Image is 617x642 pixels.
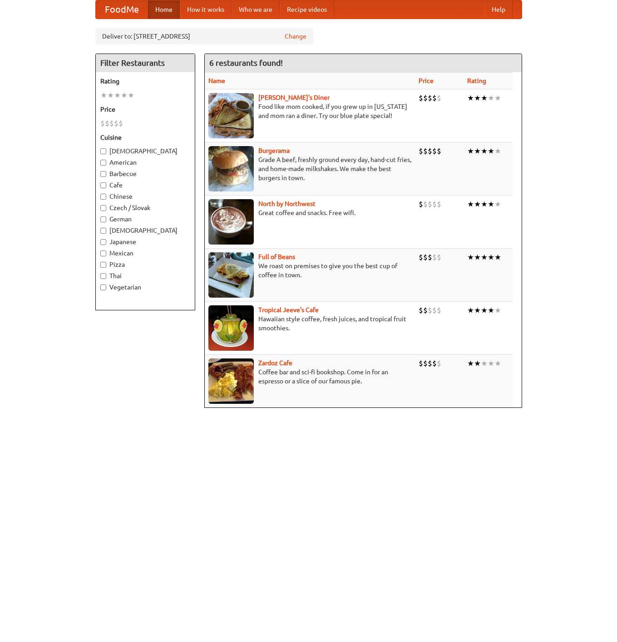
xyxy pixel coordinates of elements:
[258,147,290,154] a: Burgerama
[100,216,106,222] input: German
[428,146,432,156] li: $
[100,105,190,114] h5: Price
[423,305,428,315] li: $
[474,93,481,103] li: ★
[419,358,423,368] li: $
[481,305,488,315] li: ★
[428,252,432,262] li: $
[280,0,334,19] a: Recipe videos
[100,147,190,156] label: [DEMOGRAPHIC_DATA]
[100,226,190,235] label: [DEMOGRAPHIC_DATA]
[467,199,474,209] li: ★
[208,199,254,245] img: north.jpg
[474,305,481,315] li: ★
[208,102,411,120] p: Food like mom cooked, if you grew up in [US_STATE] and mom ran a diner. Try our blue plate special!
[100,203,190,212] label: Czech / Slovak
[100,194,106,200] input: Chinese
[467,305,474,315] li: ★
[100,133,190,142] h5: Cuisine
[100,148,106,154] input: [DEMOGRAPHIC_DATA]
[285,32,306,41] a: Change
[100,239,106,245] input: Japanese
[488,146,494,156] li: ★
[208,155,411,182] p: Grade A beef, freshly ground every day, hand-cut fries, and home-made milkshakes. We make the bes...
[258,94,330,101] a: [PERSON_NAME]'s Diner
[100,182,106,188] input: Cafe
[488,199,494,209] li: ★
[428,199,432,209] li: $
[100,158,190,167] label: American
[95,28,313,44] div: Deliver to: [STREET_ADDRESS]
[100,273,106,279] input: Thai
[96,0,148,19] a: FoodMe
[114,90,121,100] li: ★
[100,250,106,256] input: Mexican
[488,305,494,315] li: ★
[419,252,423,262] li: $
[494,93,501,103] li: ★
[494,199,501,209] li: ★
[128,90,134,100] li: ★
[419,305,423,315] li: $
[100,262,106,268] input: Pizza
[100,205,106,211] input: Czech / Slovak
[208,146,254,191] img: burgerama.jpg
[437,252,441,262] li: $
[258,359,292,367] a: Zardoz Cafe
[481,252,488,262] li: ★
[208,208,411,217] p: Great coffee and snacks. Free wifi.
[494,252,501,262] li: ★
[432,358,437,368] li: $
[419,146,423,156] li: $
[494,305,501,315] li: ★
[488,252,494,262] li: ★
[428,358,432,368] li: $
[100,260,190,269] label: Pizza
[484,0,513,19] a: Help
[100,171,106,177] input: Barbecue
[437,358,441,368] li: $
[109,118,114,128] li: $
[258,306,319,314] a: Tropical Jeeve's Cafe
[437,199,441,209] li: $
[432,93,437,103] li: $
[100,77,190,86] h5: Rating
[467,93,474,103] li: ★
[467,252,474,262] li: ★
[208,93,254,138] img: sallys.jpg
[481,93,488,103] li: ★
[474,199,481,209] li: ★
[208,358,254,404] img: zardoz.jpg
[481,358,488,368] li: ★
[148,0,180,19] a: Home
[423,199,428,209] li: $
[437,146,441,156] li: $
[208,77,225,84] a: Name
[474,252,481,262] li: ★
[428,305,432,315] li: $
[467,358,474,368] li: ★
[423,93,428,103] li: $
[437,305,441,315] li: $
[100,169,190,178] label: Barbecue
[494,146,501,156] li: ★
[467,146,474,156] li: ★
[209,59,283,67] ng-pluralize: 6 restaurants found!
[180,0,232,19] a: How it works
[488,358,494,368] li: ★
[208,305,254,351] img: jeeves.jpg
[100,284,106,290] input: Vegetarian
[423,358,428,368] li: $
[481,199,488,209] li: ★
[428,93,432,103] li: $
[100,90,107,100] li: ★
[100,271,190,280] label: Thai
[432,305,437,315] li: $
[258,200,316,207] a: North by Northwest
[423,252,428,262] li: $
